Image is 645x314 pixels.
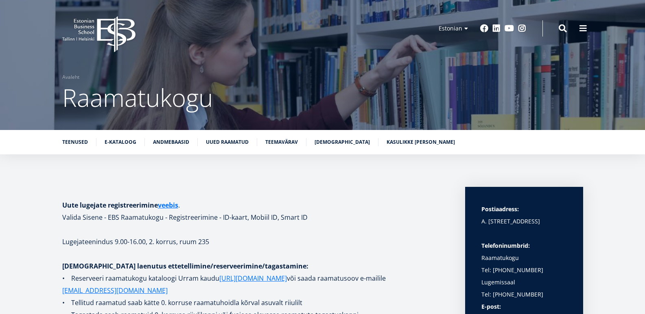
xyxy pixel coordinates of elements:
a: Instagram [518,24,526,32]
a: Facebook [480,24,488,32]
strong: Telefoninumbrid: [481,242,530,249]
a: Youtube [505,24,514,32]
strong: Uute lugejate registreerimine [62,201,178,210]
a: veebis [158,199,178,211]
a: [EMAIL_ADDRESS][DOMAIN_NAME] [62,284,168,297]
p: A. [STREET_ADDRESS] [481,215,567,227]
a: [DEMOGRAPHIC_DATA] [315,138,370,146]
strong: [DEMOGRAPHIC_DATA] laenutus ettetellimine/reserveerimine/tagastamine: [62,262,308,271]
strong: Postiaadress: [481,205,519,213]
p: • Tellitud raamatud saab kätte 0. korruse raamatuhoidla kõrval asuvalt riiulilt [62,297,449,309]
a: [URL][DOMAIN_NAME] [219,272,287,284]
a: Andmebaasid [153,138,189,146]
p: Tel: [PHONE_NUMBER] Lugemissaal [481,264,567,288]
a: E-kataloog [105,138,136,146]
strong: E-post: [481,303,501,310]
a: Kasulikke [PERSON_NAME] [387,138,455,146]
p: Raamatukogu [481,240,567,264]
a: Teemavärav [265,138,298,146]
span: Raamatukogu [62,81,213,114]
p: Tel: [PHONE_NUMBER] [481,288,567,301]
a: Uued raamatud [206,138,249,146]
h1: . Valida Sisene - EBS Raamatukogu - Registreerimine - ID-kaart, Mobiil ID, Smart ID [62,199,449,223]
a: Teenused [62,138,88,146]
a: Avaleht [62,73,79,81]
p: Lugejateenindus 9.00-16.00, 2. korrus, ruum 235 [62,236,449,248]
a: Linkedin [492,24,501,32]
p: • Reserveeri raamatukogu kataloogi Urram kaudu või saada raamatusoov e-mailile [62,272,449,297]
